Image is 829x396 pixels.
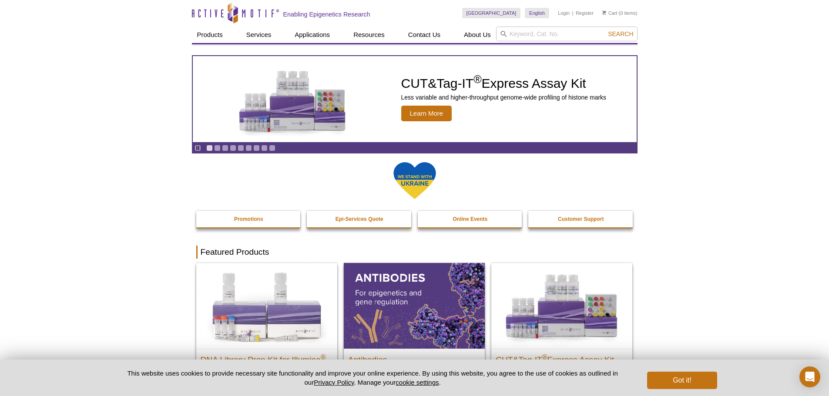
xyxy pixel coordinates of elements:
img: All Antibodies [344,263,485,348]
strong: Epi-Services Quote [336,216,383,222]
strong: Online Events [453,216,487,222]
a: Go to slide 2 [214,145,221,151]
h2: DNA Library Prep Kit for Illumina [201,351,333,364]
h2: CUT&Tag-IT Express Assay Kit [496,351,628,364]
img: DNA Library Prep Kit for Illumina [196,263,337,348]
a: Login [558,10,570,16]
img: Your Cart [602,10,606,15]
sup: ® [321,353,326,360]
span: Search [608,30,633,37]
a: [GEOGRAPHIC_DATA] [462,8,521,18]
a: Online Events [418,211,523,227]
a: Promotions [196,211,302,227]
h2: Enabling Epigenetics Research [283,10,370,18]
a: CUT&Tag-IT® Express Assay Kit CUT&Tag-IT®Express Assay Kit Less variable and higher-throughput ge... [491,263,632,395]
a: Services [241,27,277,43]
a: Go to slide 5 [238,145,244,151]
h2: Featured Products [196,246,633,259]
a: Go to slide 7 [253,145,260,151]
a: English [525,8,549,18]
button: Got it! [647,372,717,389]
div: Open Intercom Messenger [799,366,820,387]
img: We Stand With Ukraine [393,161,436,200]
a: Go to slide 8 [261,145,268,151]
a: CUT&Tag-IT Express Assay Kit CUT&Tag-IT®Express Assay Kit Less variable and higher-throughput gen... [193,56,637,142]
a: Toggle autoplay [195,145,201,151]
a: All Antibodies Antibodies Application-tested antibodies for ChIP, CUT&Tag, and CUT&RUN. [344,263,485,395]
sup: ® [542,353,547,360]
p: Less variable and higher-throughput genome-wide profiling of histone marks [401,93,607,101]
a: Go to slide 1 [206,145,213,151]
p: This website uses cookies to provide necessary site functionality and improve your online experie... [112,369,633,387]
sup: ® [473,73,481,85]
strong: Customer Support [558,216,604,222]
input: Keyword, Cat. No. [496,27,638,41]
a: Contact Us [403,27,446,43]
a: Register [576,10,594,16]
a: Go to slide 9 [269,145,275,151]
a: Go to slide 6 [245,145,252,151]
li: | [572,8,574,18]
button: Search [605,30,636,38]
a: Epi-Services Quote [307,211,412,227]
a: Go to slide 3 [222,145,228,151]
a: Applications [289,27,335,43]
li: (0 items) [602,8,638,18]
button: cookie settings [396,379,439,386]
img: CUT&Tag-IT Express Assay Kit [221,51,364,147]
a: Resources [348,27,390,43]
h2: CUT&Tag-IT Express Assay Kit [401,77,607,90]
img: CUT&Tag-IT® Express Assay Kit [491,263,632,348]
a: About Us [459,27,496,43]
a: Go to slide 4 [230,145,236,151]
a: Cart [602,10,618,16]
a: Customer Support [528,211,634,227]
a: Products [192,27,228,43]
strong: Promotions [234,216,263,222]
a: Privacy Policy [314,379,354,386]
h2: Antibodies [348,351,480,364]
article: CUT&Tag-IT Express Assay Kit [193,56,637,142]
span: Learn More [401,106,452,121]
